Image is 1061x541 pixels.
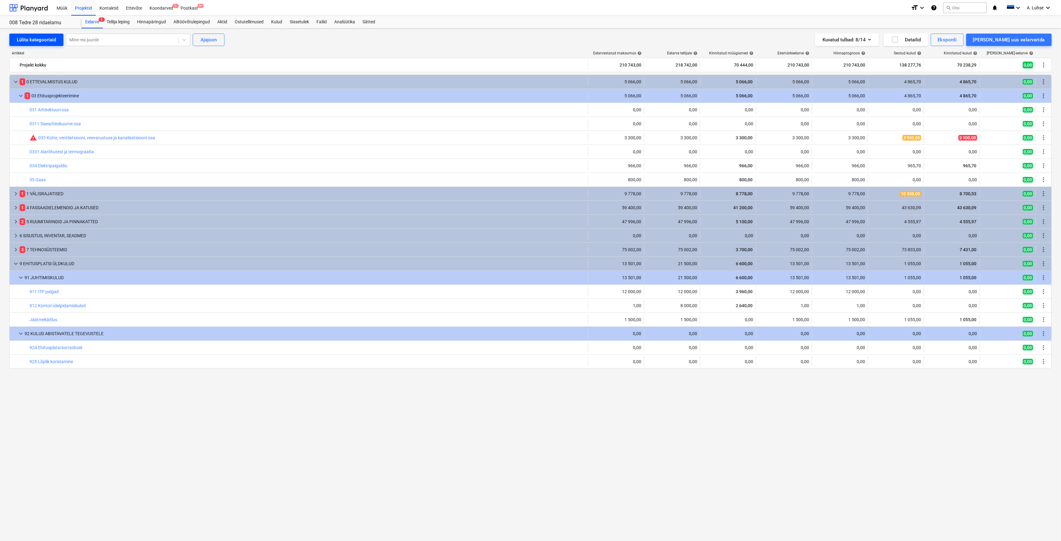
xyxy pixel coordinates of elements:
button: Detailid [884,34,928,46]
span: 0,00 [1023,62,1033,68]
button: [PERSON_NAME] uus eelarverida [966,34,1052,46]
span: help [972,51,977,55]
a: Sissetulek [286,16,313,28]
span: Rohkem tegevusi [1040,190,1047,197]
div: 0,00 [759,331,809,336]
div: 966,00 [591,163,641,168]
div: 1 500,00 [814,317,865,322]
div: 5 066,00 [647,79,697,84]
div: 5 066,00 [814,93,865,98]
div: 9 778,00 [814,191,865,196]
a: Hinnapäringud [133,16,170,28]
span: 0,00 [1023,163,1033,169]
span: Rohkem tegevusi [1040,218,1047,225]
span: 5 100,00 [735,219,753,224]
span: 5 066,00 [735,93,753,98]
div: 59 400,00 [591,205,641,210]
div: 0,00 [703,149,753,154]
span: Rohkem tegevusi [1040,78,1047,86]
div: Artikkel [9,51,588,55]
span: 0,00 [1023,247,1033,252]
div: 5 066,00 [591,93,641,98]
div: 03 Ehitusprojekteerimine [25,91,585,101]
div: 0,00 [703,331,753,336]
div: 1 VÄLISRAJATISED [20,189,585,199]
div: 0,00 [814,121,865,126]
span: 1 [20,204,25,211]
div: 0,00 [926,121,977,126]
div: Eelarve [81,16,103,28]
span: Rohkem tegevusi [1040,274,1047,281]
div: 59 400,00 [647,205,697,210]
div: 75 002,00 [759,247,809,252]
span: 3 [20,246,25,253]
div: 0,00 [647,345,697,350]
span: 4 865,70 [959,93,977,98]
i: keyboard_arrow_down [1014,4,1022,12]
i: notifications [992,4,998,12]
div: 5 066,00 [759,93,809,98]
a: Aktid [214,16,231,28]
div: 47 996,00 [759,219,809,224]
span: 1 [173,4,179,8]
div: 47 996,00 [591,219,641,224]
div: 0,00 [703,233,753,238]
div: 4 865,70 [870,79,921,84]
div: 1,00 [814,303,865,308]
span: 0,00 [1023,345,1033,350]
div: 9 778,00 [647,191,697,196]
div: 0,00 [814,107,865,112]
div: 75 002,00 [591,247,641,252]
span: 4 555,97 [959,219,977,224]
div: 70 444,00 [703,60,753,70]
span: 5 066,00 [735,79,753,84]
div: 3 300,00 [759,135,809,140]
span: help [804,51,810,55]
iframe: Chat Widget [1030,511,1061,541]
a: Ostutellimused [231,16,267,28]
div: 4 865,70 [870,93,921,98]
div: 0,00 [759,149,809,154]
div: 0,00 [703,345,753,350]
a: 031 Arhitektuuri osa [30,107,69,112]
div: 0,00 [926,303,977,308]
span: Rohkem tegevusi [1040,120,1047,127]
span: keyboard_arrow_right [12,218,20,225]
span: 3 300,00 [735,135,753,140]
div: 1 055,00 [870,275,921,280]
div: Eelarve tellijale [667,51,698,55]
div: 0,00 [759,107,809,112]
div: 218 742,00 [647,60,697,70]
div: 0,00 [647,107,697,112]
div: 0,00 [870,121,921,126]
div: 6 SISUSTUS, INVENTAR, SEADMED [20,231,585,241]
span: keyboard_arrow_right [12,232,20,239]
div: 5 066,00 [759,79,809,84]
div: 1 055,00 [870,317,921,322]
span: keyboard_arrow_down [17,92,25,99]
button: Ekspordi [931,34,963,46]
div: Kinnitatud müügiarved [709,51,754,55]
div: Kinnitatud kulud [944,51,977,55]
span: A. Luhse [1027,5,1044,10]
div: 138 277,76 [870,60,921,70]
span: Rohkem tegevusi [1040,204,1047,211]
div: 12 000,00 [759,289,809,294]
div: 0,00 [870,233,921,238]
div: 47 996,00 [647,219,697,224]
span: 966,00 [739,163,753,168]
span: 965,70 [962,163,977,168]
span: 0,00 [1023,121,1033,127]
div: Eelarvestatud maksumus [593,51,642,55]
span: keyboard_arrow_down [17,274,25,281]
div: 13 501,00 [759,261,809,266]
div: 91 JUHTIMISKULUD [25,273,585,283]
button: Ajajoon [193,34,224,46]
div: 0,00 [591,331,641,336]
span: Rohkem tegevusi [1040,148,1047,155]
span: 0,00 [1023,177,1033,183]
a: 0311 Sisearhitekuurne osa [30,121,81,126]
span: 43 630,09 [957,205,977,210]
